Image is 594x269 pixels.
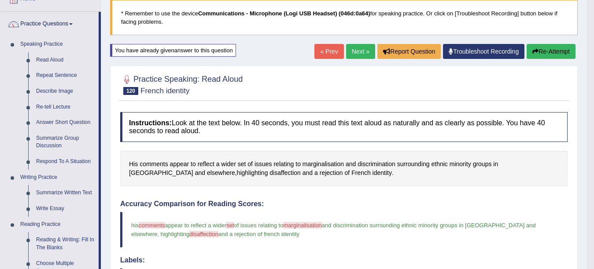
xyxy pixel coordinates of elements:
[345,168,350,178] span: Click to see word definition
[131,222,537,237] span: and discrimination surrounding ethnic minority groups in [GEOGRAPHIC_DATA] and elsewhere
[32,84,99,99] a: Describe Image
[157,231,159,237] span: ,
[207,168,235,178] span: Click to see word definition
[32,68,99,84] a: Repeat Sentence
[131,222,139,229] span: his
[450,160,471,169] span: Click to see word definition
[255,160,272,169] span: Click to see word definition
[346,44,375,59] a: Next »
[493,160,498,169] span: Click to see word definition
[195,168,205,178] span: Click to see word definition
[120,151,568,186] div: , .
[0,12,99,34] a: Practice Questions
[216,160,220,169] span: Click to see word definition
[473,160,492,169] span: Click to see word definition
[234,222,283,229] span: of issues relating to
[129,160,138,169] span: Click to see word definition
[139,222,165,229] span: comments
[198,10,370,17] b: Communications - Microphone (Logi USB Headset) (046d:0a64)
[237,168,268,178] span: Click to see word definition
[120,112,568,142] h4: Look at the text below. In 40 seconds, you must read this text aloud as naturally and as clearly ...
[198,160,214,169] span: Click to see word definition
[165,222,226,229] span: appear to reflect a wider
[129,168,193,178] span: Click to see word definition
[129,119,172,127] b: Instructions:
[527,44,576,59] button: Re-Attempt
[32,232,99,255] a: Reading & Writing: Fill In The Blanks
[226,222,234,229] span: set
[431,160,447,169] span: Click to see word definition
[351,168,371,178] span: Click to see word definition
[314,44,343,59] a: « Prev
[346,160,356,169] span: Click to see word definition
[16,36,99,52] a: Speaking Practice
[123,87,138,95] span: 120
[373,168,392,178] span: Click to see word definition
[110,44,236,57] div: You have already given answer to this question
[32,201,99,217] a: Write Essay
[269,168,301,178] span: Click to see word definition
[273,160,294,169] span: Click to see word definition
[221,160,236,169] span: Click to see word definition
[120,73,243,95] h2: Practice Speaking: Read Aloud
[303,168,313,178] span: Click to see word definition
[161,231,190,237] span: highlighting
[120,256,568,264] h4: Labels:
[238,160,246,169] span: Click to see word definition
[283,222,321,229] span: marginalisation
[189,231,218,237] span: disaffection
[191,160,196,169] span: Click to see word definition
[218,231,299,237] span: and a rejection of french identity
[32,131,99,154] a: Summarize Group Discussion
[140,87,190,95] small: French identity
[247,160,253,169] span: Click to see word definition
[32,115,99,131] a: Answer Short Question
[32,52,99,68] a: Read Aloud
[16,217,99,233] a: Reading Practice
[32,99,99,115] a: Re-tell Lecture
[295,160,301,169] span: Click to see word definition
[397,160,430,169] span: Click to see word definition
[32,185,99,201] a: Summarize Written Text
[443,44,524,59] a: Troubleshoot Recording
[140,160,168,169] span: Click to see word definition
[314,168,318,178] span: Click to see word definition
[170,160,189,169] span: Click to see word definition
[303,160,344,169] span: Click to see word definition
[320,168,343,178] span: Click to see word definition
[358,160,395,169] span: Click to see word definition
[377,44,441,59] button: Report Question
[16,170,99,185] a: Writing Practice
[120,200,568,208] h4: Accuracy Comparison for Reading Scores:
[32,154,99,170] a: Respond To A Situation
